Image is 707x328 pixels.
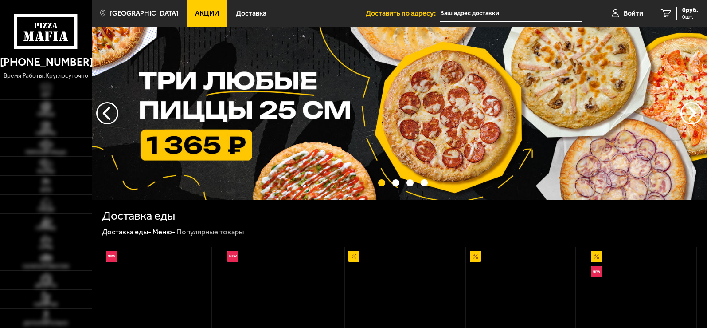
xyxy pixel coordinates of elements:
[591,266,602,277] img: Новинка
[366,10,440,17] span: Доставить по адресу:
[176,227,244,237] div: Популярные товары
[102,210,175,222] h1: Доставка еды
[406,179,414,186] button: точки переключения
[680,102,703,124] button: предыдущий
[195,10,219,17] span: Акции
[591,251,602,262] img: Акционный
[236,10,266,17] span: Доставка
[106,251,117,262] img: Новинка
[624,10,643,17] span: Войти
[682,7,698,13] span: 0 руб.
[378,179,385,186] button: точки переключения
[227,251,238,262] img: Новинка
[110,10,178,17] span: [GEOGRAPHIC_DATA]
[152,227,175,236] a: Меню-
[682,14,698,20] span: 0 шт.
[421,179,428,186] button: точки переключения
[348,251,359,262] img: Акционный
[440,5,582,22] input: Ваш адрес доставки
[102,227,151,236] a: Доставка еды-
[470,251,481,262] img: Акционный
[392,179,399,186] button: точки переключения
[96,102,118,124] button: следующий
